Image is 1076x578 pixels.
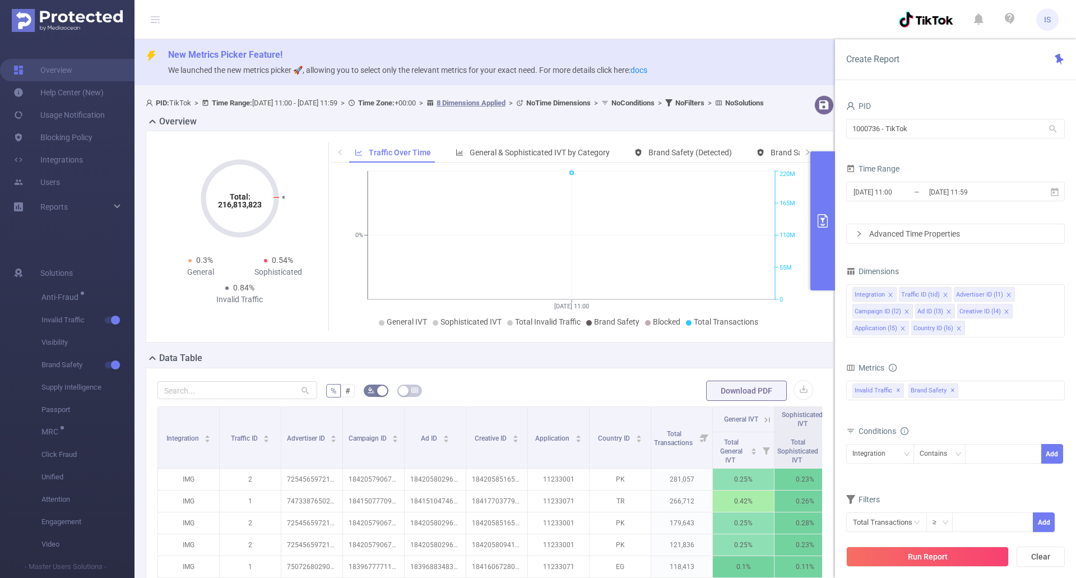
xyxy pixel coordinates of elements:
[943,292,948,299] i: icon: close
[852,383,904,398] span: Invalid Traffic
[281,512,342,534] p: 7254565972105838594
[191,99,202,107] span: >
[470,148,610,157] span: General & Sophisticated IVT by Category
[168,49,282,60] span: New Metrics Picker Feature!
[355,149,363,156] i: icon: line-chart
[331,438,337,441] i: icon: caret-down
[956,288,1003,302] div: Advertiser ID (l1)
[859,427,908,436] span: Conditions
[758,432,774,468] i: Filter menu
[233,283,254,292] span: 0.84%
[40,262,73,284] span: Solutions
[331,386,336,395] span: %
[575,433,582,440] div: Sort
[820,432,836,468] i: Filter menu
[287,434,327,442] span: Advertiser ID
[146,99,156,107] i: icon: user
[904,309,910,316] i: icon: close
[405,512,466,534] p: 1842058029659186
[594,317,639,326] span: Brand Safety
[901,288,940,302] div: Traffic ID (tid)
[515,317,581,326] span: Total Invalid Traffic
[528,534,589,556] p: 11233001
[774,491,836,512] p: 0.26%
[598,434,632,442] span: Country ID
[41,443,134,466] span: Click Fraud
[41,309,134,331] span: Invalid Traffic
[146,99,764,107] span: TikTok [DATE] 11:00 - [DATE] 11:59 +00:00
[196,256,213,265] span: 0.3%
[942,519,949,527] i: icon: down
[41,354,134,376] span: Brand Safety
[166,434,201,442] span: Integration
[231,434,259,442] span: Traffic ID
[774,556,836,577] p: 0.11%
[528,512,589,534] p: 11233001
[528,469,589,490] p: 11233001
[911,321,965,335] li: Country ID (l6)
[636,433,642,437] i: icon: caret-up
[201,294,279,306] div: Invalid Traffic
[229,192,250,201] tspan: Total:
[780,171,795,178] tspan: 220M
[12,9,123,32] img: Protected Media
[653,317,680,326] span: Blocked
[13,149,83,171] a: Integrations
[343,534,404,556] p: 1842057906771073
[856,230,862,237] i: icon: right
[908,383,958,398] span: Brand Safety
[475,434,508,442] span: Creative ID
[405,469,466,490] p: 1842058029659186
[651,469,712,490] p: 281,057
[505,99,516,107] span: >
[466,556,527,577] p: 1841606728037506
[13,59,72,81] a: Overview
[846,54,899,64] span: Create Report
[204,433,211,440] div: Sort
[343,469,404,490] p: 1842057906771073
[651,512,712,534] p: 179,643
[158,512,219,534] p: IMG
[345,386,350,395] span: #
[146,50,157,62] i: icon: thunderbolt
[713,491,774,512] p: 0.42%
[591,99,601,107] span: >
[651,491,712,512] p: 266,712
[1033,512,1055,532] button: Add
[651,534,712,556] p: 121,836
[421,434,439,442] span: Ad ID
[263,438,270,441] i: icon: caret-down
[281,534,342,556] p: 7254565972105838594
[933,513,944,531] div: ≥
[751,450,757,454] i: icon: caret-down
[158,534,219,556] p: IMG
[782,411,823,428] span: Sophisticated IVT
[416,99,426,107] span: >
[330,433,337,440] div: Sort
[456,149,463,156] i: icon: bar-chart
[41,399,134,421] span: Passport
[630,66,647,75] a: docs
[40,202,68,211] span: Reports
[512,433,519,440] div: Sort
[512,433,518,437] i: icon: caret-up
[159,352,202,365] h2: Data Table
[41,293,82,301] span: Anti-Fraud
[1006,292,1012,299] i: icon: close
[369,148,431,157] span: Traffic Over Time
[212,99,252,107] b: Time Range:
[466,512,527,534] p: 1842058516512849
[158,491,219,512] p: IMG
[846,101,855,110] i: icon: user
[713,556,774,577] p: 0.1%
[575,433,581,437] i: icon: caret-up
[846,363,884,372] span: Metrics
[240,266,318,278] div: Sophisticated
[846,547,1009,567] button: Run Report
[337,99,348,107] span: >
[443,438,449,441] i: icon: caret-down
[13,104,105,126] a: Usage Notification
[205,438,211,441] i: icon: caret-down
[846,267,899,276] span: Dimensions
[957,304,1013,318] li: Creative ID (l4)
